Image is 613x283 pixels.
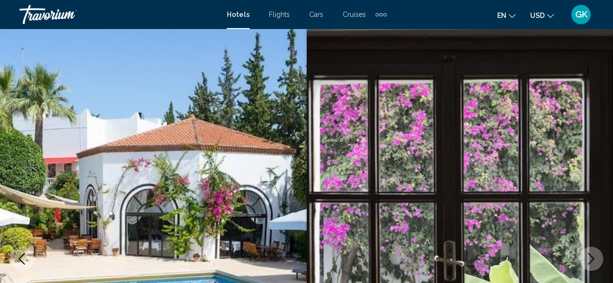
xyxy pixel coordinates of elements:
button: User Menu [568,4,594,25]
a: Hotels [227,11,250,18]
a: Cruises [343,11,366,18]
button: Extra navigation items [376,7,387,22]
button: Previous image [10,247,34,271]
button: Change currency [530,8,554,22]
a: Travorium [19,5,217,24]
span: en [497,12,506,19]
a: Cars [309,11,323,18]
span: GK [575,10,587,19]
iframe: Кнопка запуска окна обмена сообщениями [574,244,605,275]
button: Change language [497,8,516,22]
a: Flights [269,11,290,18]
span: USD [530,12,545,19]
